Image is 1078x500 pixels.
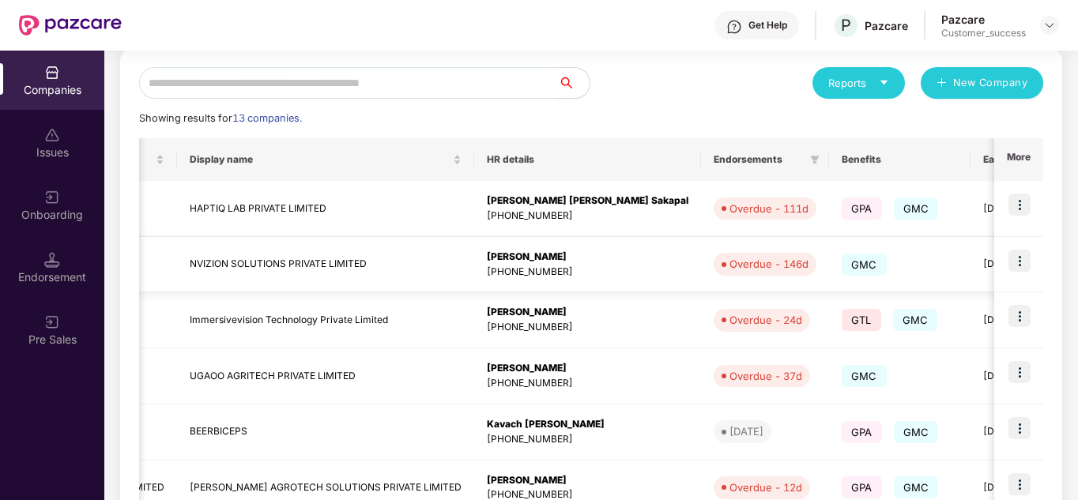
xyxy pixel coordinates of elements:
[177,181,474,237] td: HAPTIQ LAB PRIVATE LIMITED
[44,314,60,330] img: svg+xml;base64,PHN2ZyB3aWR0aD0iMjAiIGhlaWdodD0iMjAiIHZpZXdCb3g9IjAgMCAyMCAyMCIgZmlsbD0ibm9uZSIgeG...
[177,237,474,293] td: NVIZION SOLUTIONS PRIVATE LIMITED
[19,15,122,36] img: New Pazcare Logo
[1008,361,1031,383] img: icon
[177,138,474,181] th: Display name
[714,153,804,166] span: Endorsements
[1008,305,1031,327] img: icon
[971,292,1072,348] td: [DATE]
[1008,250,1031,272] img: icon
[971,404,1072,461] td: [DATE]
[44,65,60,81] img: svg+xml;base64,PHN2ZyBpZD0iQ29tcGFuaWVzIiB4bWxucz0iaHR0cDovL3d3dy53My5vcmcvMjAwMC9zdmciIHdpZHRoPS...
[177,404,474,461] td: BEERBICEPS
[842,421,882,443] span: GPA
[842,309,881,331] span: GTL
[44,252,60,268] img: svg+xml;base64,PHN2ZyB3aWR0aD0iMTQuNSIgaGVpZ2h0PSIxNC41IiB2aWV3Qm94PSIwIDAgMTYgMTYiIGZpbGw9Im5vbm...
[941,12,1026,27] div: Pazcare
[971,181,1072,237] td: [DATE]
[729,368,802,384] div: Overdue - 37d
[953,75,1028,91] span: New Company
[941,27,1026,39] div: Customer_success
[726,19,742,35] img: svg+xml;base64,PHN2ZyBpZD0iSGVscC0zMngzMiIgeG1sbnM9Imh0dHA6Ly93d3cudzMub3JnLzIwMDAvc3ZnIiB3aWR0aD...
[44,190,60,205] img: svg+xml;base64,PHN2ZyB3aWR0aD0iMjAiIGhlaWdodD0iMjAiIHZpZXdCb3g9IjAgMCAyMCAyMCIgZmlsbD0ibm9uZSIgeG...
[177,292,474,348] td: Immersivevision Technology Private Limited
[487,265,688,280] div: [PHONE_NUMBER]
[1008,417,1031,439] img: icon
[1008,473,1031,495] img: icon
[177,348,474,404] td: UGAOO AGRITECH PRIVATE LIMITED
[841,16,851,35] span: P
[487,417,688,432] div: Kavach [PERSON_NAME]
[971,138,1072,181] th: Earliest Renewal
[139,112,302,124] span: Showing results for
[893,309,938,331] span: GMC
[971,237,1072,293] td: [DATE]
[994,138,1043,181] th: More
[748,19,787,32] div: Get Help
[729,256,808,272] div: Overdue - 146d
[729,423,763,439] div: [DATE]
[487,320,688,335] div: [PHONE_NUMBER]
[557,67,590,99] button: search
[474,138,701,181] th: HR details
[487,473,688,488] div: [PERSON_NAME]
[1008,194,1031,216] img: icon
[921,67,1043,99] button: plusNew Company
[828,75,889,91] div: Reports
[487,194,688,209] div: [PERSON_NAME] [PERSON_NAME] Sakapal
[829,138,971,181] th: Benefits
[842,197,882,220] span: GPA
[557,77,590,89] span: search
[810,155,820,164] span: filter
[44,127,60,143] img: svg+xml;base64,PHN2ZyBpZD0iSXNzdWVzX2Rpc2FibGVkIiB4bWxucz0iaHR0cDovL3d3dy53My5vcmcvMjAwMC9zdmciIH...
[232,112,302,124] span: 13 companies.
[937,77,947,90] span: plus
[971,348,1072,404] td: [DATE]
[865,18,908,33] div: Pazcare
[487,250,688,265] div: [PERSON_NAME]
[729,479,802,495] div: Overdue - 12d
[807,150,823,169] span: filter
[487,305,688,320] div: [PERSON_NAME]
[894,476,939,498] span: GMC
[190,153,450,166] span: Display name
[729,312,802,328] div: Overdue - 24d
[894,421,939,443] span: GMC
[487,432,688,447] div: [PHONE_NUMBER]
[487,361,688,376] div: [PERSON_NAME]
[842,476,882,498] span: GPA
[729,201,808,216] div: Overdue - 111d
[842,365,887,387] span: GMC
[894,197,939,220] span: GMC
[487,209,688,224] div: [PHONE_NUMBER]
[879,77,889,88] span: caret-down
[1043,19,1056,32] img: svg+xml;base64,PHN2ZyBpZD0iRHJvcGRvd24tMzJ4MzIiIHhtbG5zPSJodHRwOi8vd3d3LnczLm9yZy8yMDAwL3N2ZyIgd2...
[487,376,688,391] div: [PHONE_NUMBER]
[842,254,887,276] span: GMC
